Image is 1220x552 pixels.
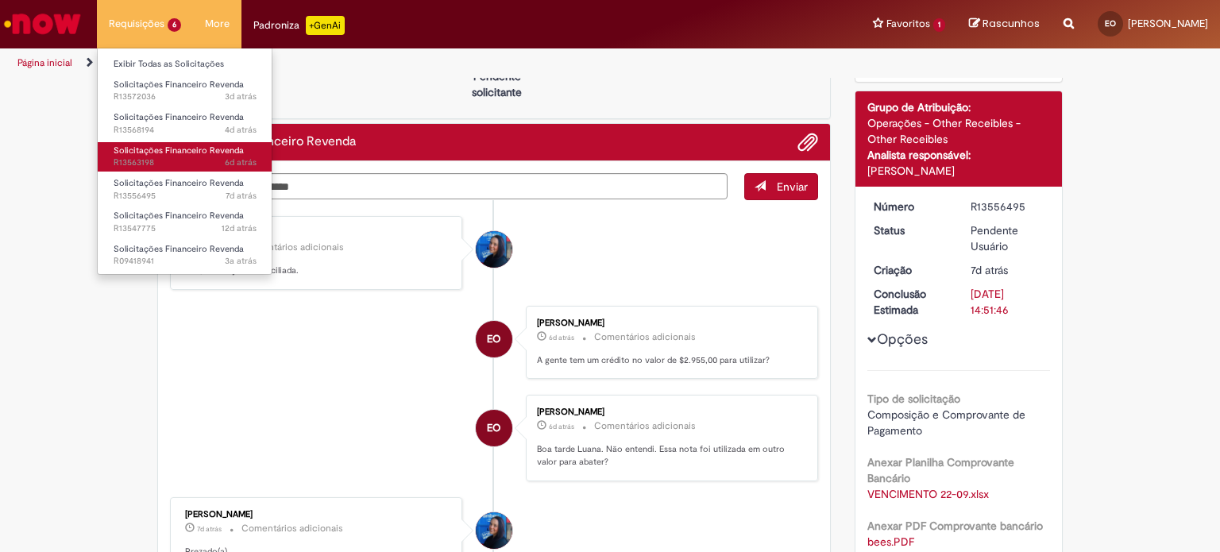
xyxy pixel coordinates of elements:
[867,407,1029,438] span: Composição e Comprovante de Pagamento
[537,354,801,367] p: A gente tem um crédito no valor de $2.955,00 para utilizar?
[114,124,257,137] span: R13568194
[306,16,345,35] p: +GenAi
[971,263,1008,277] time: 22/09/2025 17:10:28
[225,91,257,102] time: 26/09/2025 17:30:20
[971,222,1044,254] div: Pendente Usuário
[98,241,272,270] a: Aberto R09418941 : Solicitações Financeiro Revenda
[971,263,1008,277] span: 7d atrás
[185,229,450,238] div: [PERSON_NAME]
[170,173,728,200] textarea: Digite sua mensagem aqui...
[114,190,257,203] span: R13556495
[862,199,959,214] dt: Número
[862,286,959,318] dt: Conclusão Estimada
[109,16,164,32] span: Requisições
[862,222,959,238] dt: Status
[12,48,801,78] ul: Trilhas de página
[225,124,257,136] span: 4d atrás
[594,419,696,433] small: Comentários adicionais
[549,422,574,431] span: 6d atrás
[1128,17,1208,30] span: [PERSON_NAME]
[476,321,512,357] div: Eliabe Orlandini
[549,422,574,431] time: 23/09/2025 16:39:18
[487,320,500,358] span: EO
[476,231,512,268] div: Luana Albuquerque
[777,179,808,194] span: Enviar
[549,333,574,342] span: 6d atrás
[971,262,1044,278] div: 22/09/2025 17:10:28
[476,512,512,549] div: Luana Albuquerque
[225,124,257,136] time: 25/09/2025 17:19:59
[242,241,344,254] small: Comentários adicionais
[969,17,1040,32] a: Rascunhos
[867,147,1051,163] div: Analista responsável:
[594,330,696,344] small: Comentários adicionais
[241,522,343,535] small: Comentários adicionais
[971,286,1044,318] div: [DATE] 14:51:46
[222,222,257,234] time: 18/09/2025 15:21:05
[98,56,272,73] a: Exibir Todas as Solicitações
[225,255,257,267] span: 3a atrás
[2,8,83,40] img: ServiceNow
[867,115,1051,147] div: Operações - Other Receibles - Other Receibles
[971,199,1044,214] div: R13556495
[933,18,945,32] span: 1
[114,177,244,189] span: Solicitações Financeiro Revenda
[98,175,272,204] a: Aberto R13556495 : Solicitações Financeiro Revenda
[253,16,345,35] div: Padroniza
[867,163,1051,179] div: [PERSON_NAME]
[197,524,222,534] span: 7d atrás
[97,48,272,275] ul: Requisições
[537,318,801,328] div: [PERSON_NAME]
[114,91,257,103] span: R13572036
[867,519,1043,533] b: Anexar PDF Comprovante bancário
[867,455,1014,485] b: Anexar Planilha Comprovante Bancário
[17,56,72,69] a: Página inicial
[185,264,450,277] p: Sim, a nota já foi conciliada.
[797,132,818,152] button: Adicionar anexos
[867,487,989,501] a: Download de VENCIMENTO 22-09.xlsx
[867,392,960,406] b: Tipo de solicitação
[867,535,914,549] a: Download de bees.PDF
[98,109,272,138] a: Aberto R13568194 : Solicitações Financeiro Revenda
[185,510,450,519] div: [PERSON_NAME]
[487,409,500,447] span: EO
[114,156,257,169] span: R13563198
[222,222,257,234] span: 12d atrás
[862,262,959,278] dt: Criação
[205,16,230,32] span: More
[114,243,244,255] span: Solicitações Financeiro Revenda
[98,142,272,172] a: Aberto R13563198 : Solicitações Financeiro Revenda
[476,410,512,446] div: Eliabe Orlandini
[225,91,257,102] span: 3d atrás
[226,190,257,202] span: 7d atrás
[98,76,272,106] a: Aberto R13572036 : Solicitações Financeiro Revenda
[537,407,801,417] div: [PERSON_NAME]
[168,18,181,32] span: 6
[537,443,801,468] p: Boa tarde Luana. Não entendi. Essa nota foi utilizada em outro valor para abater?
[114,111,244,123] span: Solicitações Financeiro Revenda
[197,524,222,534] time: 23/09/2025 13:58:01
[225,156,257,168] span: 6d atrás
[1105,18,1116,29] span: EO
[744,173,818,200] button: Enviar
[98,207,272,237] a: Aberto R13547775 : Solicitações Financeiro Revenda
[225,255,257,267] time: 17/01/2023 11:47:47
[114,79,244,91] span: Solicitações Financeiro Revenda
[114,255,257,268] span: R09418941
[983,16,1040,31] span: Rascunhos
[867,99,1051,115] div: Grupo de Atribuição:
[886,16,930,32] span: Favoritos
[114,222,257,235] span: R13547775
[549,333,574,342] time: 23/09/2025 16:40:08
[114,210,244,222] span: Solicitações Financeiro Revenda
[114,145,244,156] span: Solicitações Financeiro Revenda
[225,156,257,168] time: 24/09/2025 14:15:17
[458,68,535,100] p: Pendente solicitante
